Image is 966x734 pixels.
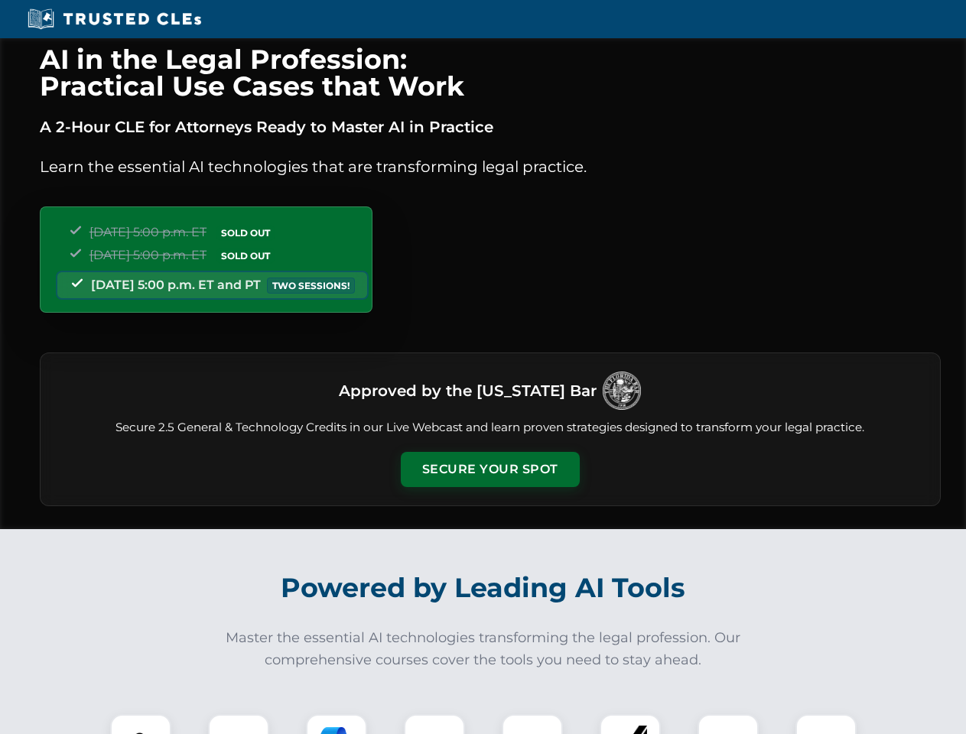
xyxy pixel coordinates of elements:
h2: Powered by Leading AI Tools [60,561,907,615]
h1: AI in the Legal Profession: Practical Use Cases that Work [40,46,941,99]
img: Logo [603,372,641,410]
p: Learn the essential AI technologies that are transforming legal practice. [40,154,941,179]
span: [DATE] 5:00 p.m. ET [89,225,207,239]
span: [DATE] 5:00 p.m. ET [89,248,207,262]
span: SOLD OUT [216,248,275,264]
button: Secure Your Spot [401,452,580,487]
p: Master the essential AI technologies transforming the legal profession. Our comprehensive courses... [216,627,751,671]
span: SOLD OUT [216,225,275,241]
img: Trusted CLEs [23,8,206,31]
p: A 2-Hour CLE for Attorneys Ready to Master AI in Practice [40,115,941,139]
p: Secure 2.5 General & Technology Credits in our Live Webcast and learn proven strategies designed ... [59,419,922,437]
h3: Approved by the [US_STATE] Bar [339,377,597,404]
